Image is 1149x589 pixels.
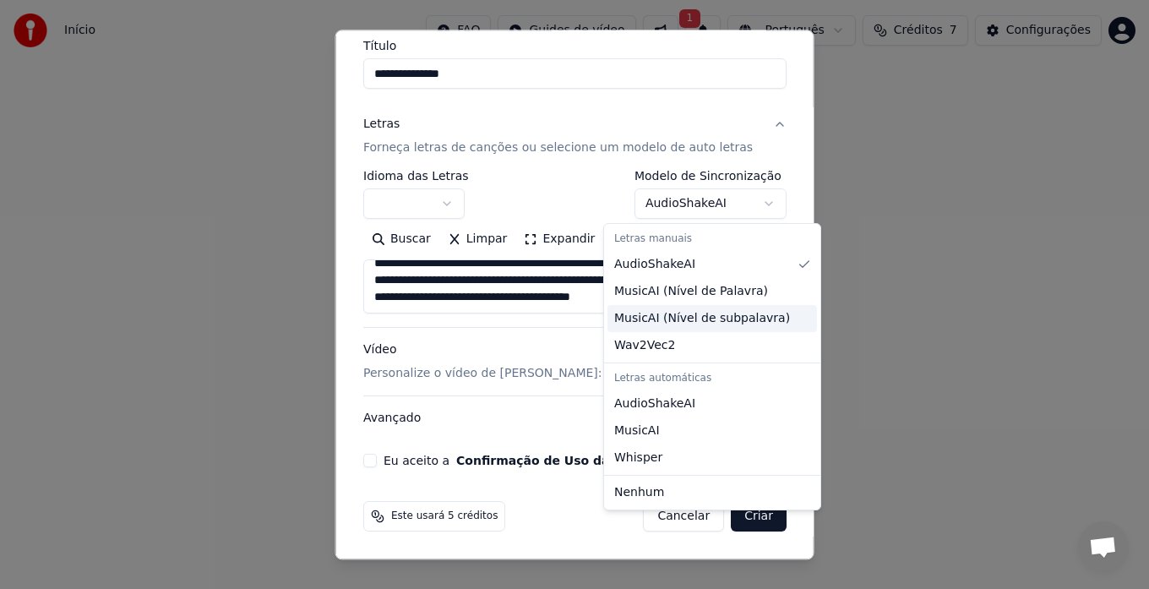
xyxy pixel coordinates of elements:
[607,367,817,390] div: Letras automáticas
[614,423,660,439] span: MusicAI
[614,450,662,466] span: Whisper
[614,337,675,354] span: Wav2Vec2
[614,395,695,412] span: AudioShakeAI
[614,484,664,501] span: Nenhum
[614,256,695,273] span: AudioShakeAI
[614,310,790,327] span: MusicAI ( Nível de subpalavra )
[614,283,768,300] span: MusicAI ( Nível de Palavra )
[607,227,817,251] div: Letras manuais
